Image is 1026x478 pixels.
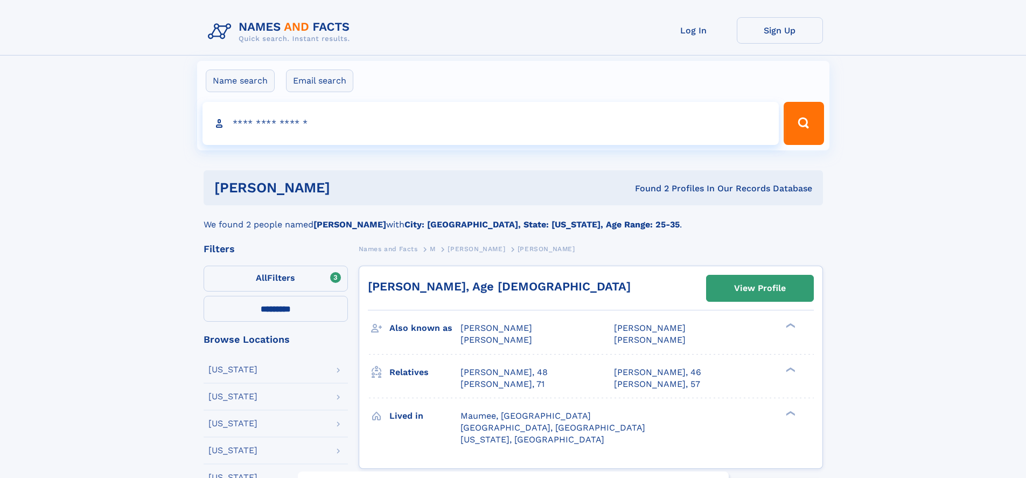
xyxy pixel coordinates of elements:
div: ❯ [783,366,796,373]
a: Log In [651,17,737,44]
span: Maumee, [GEOGRAPHIC_DATA] [460,411,591,421]
div: [US_STATE] [208,392,257,401]
label: Email search [286,70,353,92]
span: All [256,273,267,283]
div: We found 2 people named with . [204,205,823,231]
a: M [430,242,436,255]
div: ❯ [783,322,796,329]
span: [PERSON_NAME] [448,245,505,253]
span: [PERSON_NAME] [460,335,532,345]
span: [US_STATE], [GEOGRAPHIC_DATA] [460,434,604,445]
a: Sign Up [737,17,823,44]
a: [PERSON_NAME], 57 [614,378,700,390]
h3: Relatives [389,363,460,382]
div: [US_STATE] [208,419,257,428]
a: [PERSON_NAME], Age [DEMOGRAPHIC_DATA] [368,280,631,293]
h3: Also known as [389,319,460,337]
span: M [430,245,436,253]
a: View Profile [707,275,813,301]
div: Filters [204,244,348,254]
input: search input [203,102,779,145]
div: ❯ [783,410,796,417]
b: [PERSON_NAME] [313,219,386,230]
span: [PERSON_NAME] [614,323,686,333]
button: Search Button [784,102,823,145]
div: [US_STATE] [208,365,257,374]
span: [GEOGRAPHIC_DATA], [GEOGRAPHIC_DATA] [460,422,645,433]
a: [PERSON_NAME] [448,242,505,255]
img: Logo Names and Facts [204,17,359,46]
a: Names and Facts [359,242,418,255]
div: View Profile [734,276,786,301]
h1: [PERSON_NAME] [214,181,483,195]
span: [PERSON_NAME] [460,323,532,333]
a: [PERSON_NAME], 71 [460,378,545,390]
span: [PERSON_NAME] [518,245,575,253]
b: City: [GEOGRAPHIC_DATA], State: [US_STATE], Age Range: 25-35 [404,219,680,230]
span: [PERSON_NAME] [614,335,686,345]
label: Filters [204,266,348,292]
div: Found 2 Profiles In Our Records Database [483,183,812,195]
div: Browse Locations [204,335,348,344]
label: Name search [206,70,275,92]
h3: Lived in [389,407,460,425]
a: [PERSON_NAME], 46 [614,366,701,378]
a: [PERSON_NAME], 48 [460,366,548,378]
div: [US_STATE] [208,446,257,455]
